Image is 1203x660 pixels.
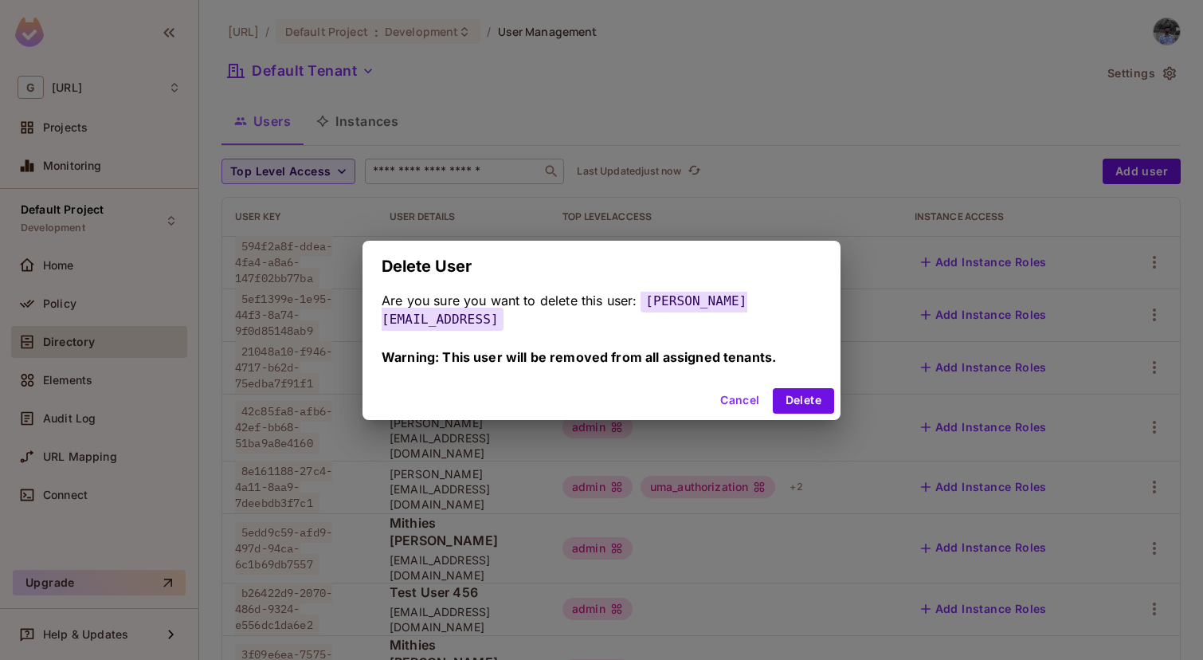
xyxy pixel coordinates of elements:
[382,289,747,331] span: [PERSON_NAME][EMAIL_ADDRESS]
[714,388,766,414] button: Cancel
[362,241,841,292] h2: Delete User
[382,349,776,365] span: Warning: This user will be removed from all assigned tenants.
[773,388,834,414] button: Delete
[382,293,637,308] span: Are you sure you want to delete this user:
